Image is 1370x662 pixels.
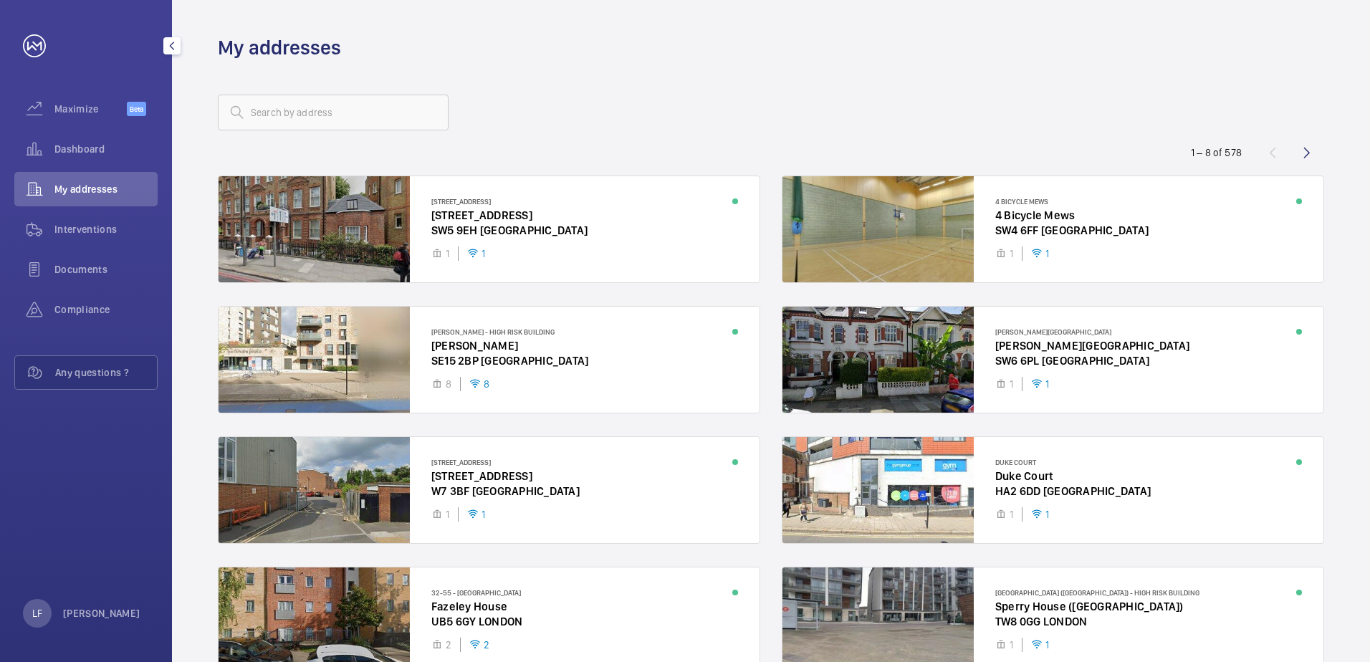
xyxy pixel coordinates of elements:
span: Any questions ? [55,365,157,380]
span: Documents [54,262,158,277]
span: Compliance [54,302,158,317]
p: LF [32,606,42,620]
h1: My addresses [218,34,341,61]
span: Interventions [54,222,158,236]
div: 1 – 8 of 578 [1191,145,1242,160]
input: Search by address [218,95,449,130]
span: My addresses [54,182,158,196]
span: Beta [127,102,146,116]
p: [PERSON_NAME] [63,606,140,620]
span: Dashboard [54,142,158,156]
span: Maximize [54,102,127,116]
